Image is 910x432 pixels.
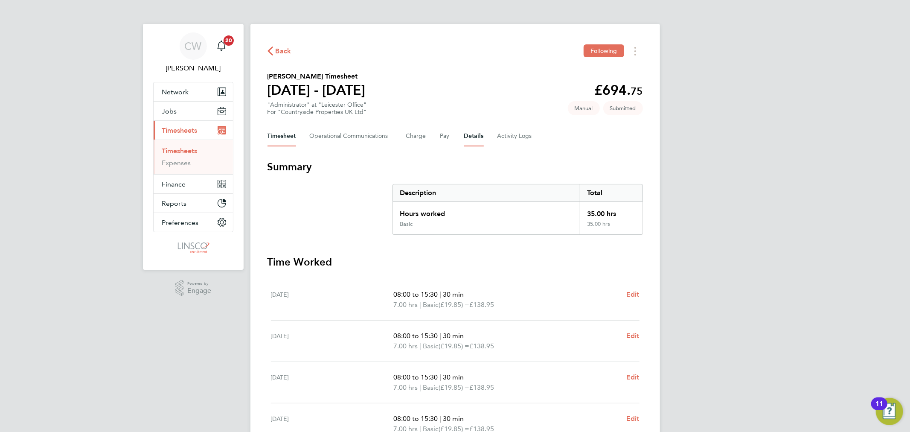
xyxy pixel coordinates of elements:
a: Edit [626,414,640,424]
button: Following [584,44,624,57]
span: | [439,290,441,298]
div: 35.00 hrs [580,221,642,234]
button: Preferences [154,213,233,232]
button: Timesheet [267,126,296,146]
a: Expenses [162,159,191,167]
button: Details [464,126,484,146]
a: Powered byEngage [175,280,211,296]
button: Timesheets [154,121,233,140]
span: Back [276,46,291,56]
span: Powered by [187,280,211,287]
a: 20 [213,32,230,60]
span: Engage [187,287,211,295]
span: £138.95 [469,301,494,309]
button: Jobs [154,102,233,120]
span: Edit [626,332,640,340]
span: 08:00 to 15:30 [393,414,438,423]
div: [DATE] [271,372,394,393]
button: Reports [154,194,233,213]
div: [DATE] [271,331,394,351]
div: 35.00 hrs [580,202,642,221]
div: Summary [392,184,643,235]
span: Basic [423,382,439,393]
span: 30 min [443,290,464,298]
button: Activity Logs [497,126,533,146]
span: Finance [162,180,186,188]
a: Go to home page [153,241,233,254]
img: linsco-logo-retina.png [175,241,211,254]
span: Jobs [162,107,177,115]
span: | [419,342,421,350]
div: "Administrator" at "Leicester Office" [267,101,367,116]
span: Reports [162,199,187,207]
span: (£19.85) = [439,383,469,391]
span: Edit [626,373,640,381]
span: Preferences [162,219,199,227]
span: | [419,383,421,391]
button: Operational Communications [310,126,392,146]
span: 7.00 hrs [393,342,418,350]
span: Edit [626,290,640,298]
span: | [439,414,441,423]
h2: [PERSON_NAME] Timesheet [267,71,366,82]
h3: Summary [267,160,643,174]
span: £138.95 [469,342,494,350]
span: 08:00 to 15:30 [393,332,438,340]
button: Charge [406,126,427,146]
span: (£19.85) = [439,301,469,309]
span: 30 min [443,373,464,381]
nav: Main navigation [143,24,244,270]
a: Edit [626,289,640,300]
span: (£19.85) = [439,342,469,350]
span: 08:00 to 15:30 [393,290,438,298]
span: Edit [626,414,640,423]
span: Basic [423,300,439,310]
div: Timesheets [154,140,233,174]
h3: Time Worked [267,255,643,269]
div: Total [580,184,642,201]
span: 7.00 hrs [393,301,418,309]
span: CW [185,41,202,52]
span: 20 [224,35,234,46]
a: Edit [626,372,640,382]
span: 30 min [443,414,464,423]
span: £138.95 [469,383,494,391]
span: Chloe Whittall [153,63,233,73]
button: Open Resource Center, 11 new notifications [876,398,903,425]
a: Timesheets [162,147,198,155]
div: 11 [875,404,883,415]
div: Hours worked [393,202,580,221]
button: Pay [440,126,451,146]
span: 08:00 to 15:30 [393,373,438,381]
app-decimal: £694. [595,82,643,98]
span: Network [162,88,189,96]
span: 75 [631,85,643,97]
span: Following [590,47,617,55]
span: 7.00 hrs [393,383,418,391]
span: | [419,301,421,309]
button: Timesheets Menu [628,44,643,58]
span: This timesheet was manually created. [568,101,600,115]
a: CW[PERSON_NAME] [153,32,233,73]
button: Finance [154,175,233,193]
div: [DATE] [271,289,394,310]
div: Basic [400,221,413,228]
span: | [439,373,441,381]
a: Edit [626,331,640,341]
span: This timesheet is Submitted. [603,101,643,115]
button: Network [154,82,233,101]
button: Back [267,46,291,56]
span: 30 min [443,332,464,340]
div: For "Countryside Properties UK Ltd" [267,108,367,116]
span: Basic [423,341,439,351]
h1: [DATE] - [DATE] [267,82,366,99]
div: Description [393,184,580,201]
span: | [439,332,441,340]
span: Timesheets [162,126,198,134]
